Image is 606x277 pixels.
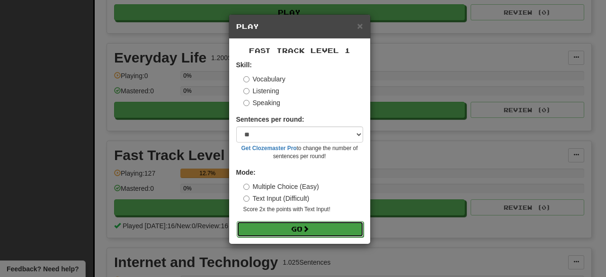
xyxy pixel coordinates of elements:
[236,22,363,31] h5: Play
[236,169,256,176] strong: Mode:
[243,98,280,107] label: Speaking
[243,88,250,94] input: Listening
[243,182,319,191] label: Multiple Choice (Easy)
[243,196,250,202] input: Text Input (Difficult)
[236,144,363,161] small: to change the number of sentences per round!
[243,86,279,96] label: Listening
[236,115,304,124] label: Sentences per round:
[243,194,310,203] label: Text Input (Difficult)
[243,76,250,82] input: Vocabulary
[243,206,363,214] small: Score 2x the points with Text Input !
[236,61,252,69] strong: Skill:
[237,221,364,237] button: Go
[241,145,297,152] a: Get Clozemaster Pro
[357,20,363,31] span: ×
[357,21,363,31] button: Close
[243,100,250,106] input: Speaking
[249,46,350,54] span: Fast Track Level 1
[243,184,250,190] input: Multiple Choice (Easy)
[243,74,285,84] label: Vocabulary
